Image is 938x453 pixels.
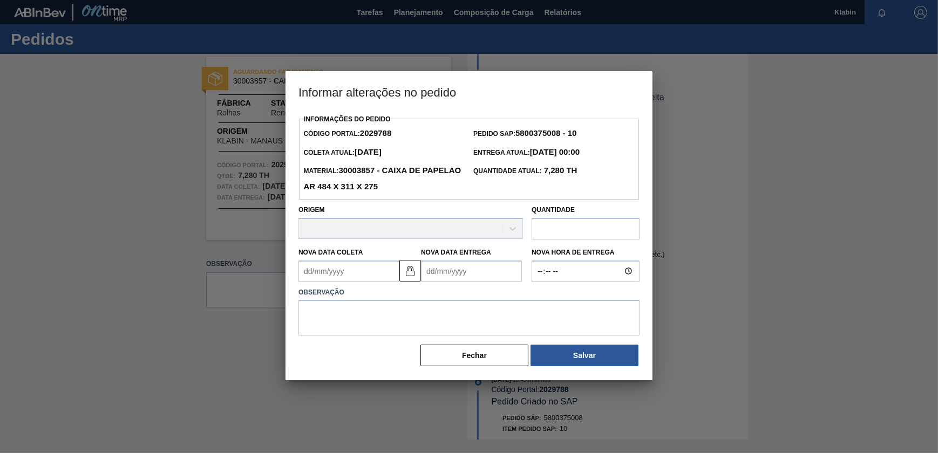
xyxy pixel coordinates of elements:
label: Quantidade [532,206,575,214]
strong: 2029788 [360,128,391,138]
button: Fechar [420,345,528,366]
strong: [DATE] [355,147,382,156]
label: Nova Data Coleta [298,249,363,256]
img: locked [404,264,417,277]
strong: 30003857 - CAIXA DE PAPELAO AR 484 X 311 X 275 [303,166,461,191]
button: Salvar [531,345,638,366]
strong: [DATE] 00:00 [530,147,580,156]
span: Código Portal: [303,130,391,138]
strong: 5800375008 - 10 [515,128,576,138]
label: Observação [298,285,640,300]
label: Origem [298,206,325,214]
h3: Informar alterações no pedido [286,71,652,112]
span: Quantidade Atual: [473,167,577,175]
button: locked [399,260,421,282]
label: Nova Hora de Entrega [532,245,640,260]
label: Informações do Pedido [304,115,391,123]
span: Coleta Atual: [303,149,381,156]
input: dd/mm/yyyy [298,260,399,282]
strong: 7,280 TH [542,166,577,175]
input: dd/mm/yyyy [421,260,522,282]
span: Material: [303,167,461,191]
span: Pedido SAP: [473,130,576,138]
span: Entrega Atual: [473,149,580,156]
label: Nova Data Entrega [421,249,491,256]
